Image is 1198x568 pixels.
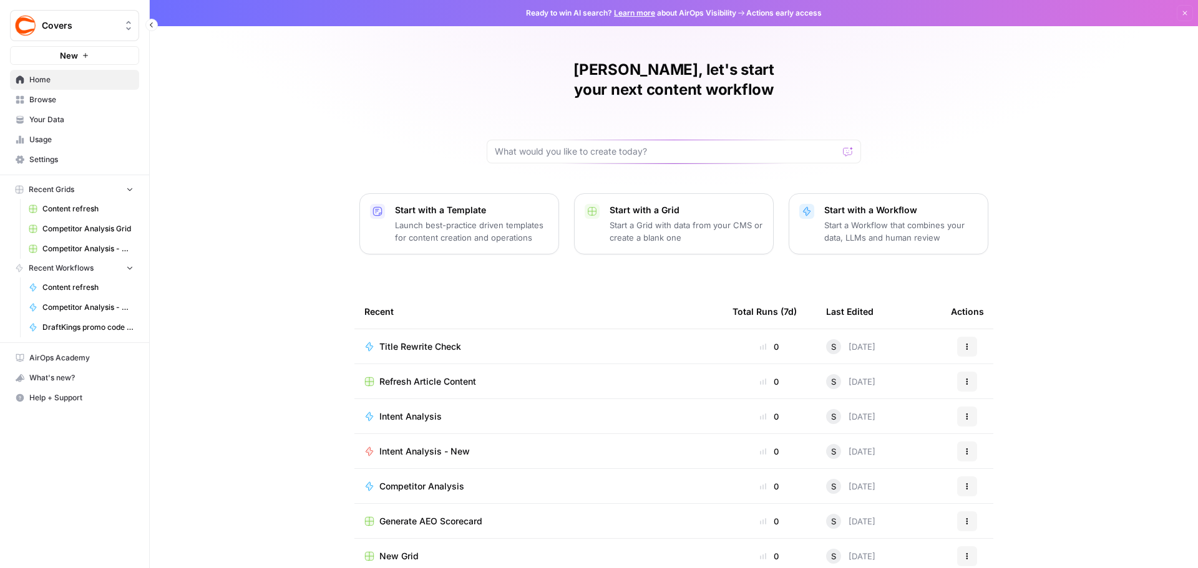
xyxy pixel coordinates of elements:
a: AirOps Academy [10,348,139,368]
button: New [10,46,139,65]
a: Competitor Analysis Grid [23,219,139,239]
a: Competitor Analysis [364,480,713,493]
button: Workspace: Covers [10,10,139,41]
a: DraftKings promo code articles [23,317,139,337]
a: Intent Analysis [364,410,713,423]
span: Intent Analysis - New [379,445,470,458]
span: Settings [29,154,134,165]
div: Total Runs (7d) [733,294,797,329]
a: Title Rewrite Check [364,340,713,353]
button: Help + Support [10,388,139,408]
input: What would you like to create today? [495,145,838,158]
a: Content refresh [23,199,139,219]
a: Your Data [10,110,139,130]
div: 0 [733,375,806,388]
span: S [831,375,836,388]
p: Start with a Workflow [824,204,978,216]
span: Competitor Analysis - URL Specific [42,302,134,313]
button: Start with a WorkflowStart a Workflow that combines your data, LLMs and human review [789,193,988,254]
div: [DATE] [826,374,875,389]
div: What's new? [11,368,139,387]
div: Recent [364,294,713,329]
h1: [PERSON_NAME], let's start your next content workflow [487,60,861,100]
span: S [831,480,836,493]
span: S [831,550,836,562]
a: Generate AEO Scorecard [364,515,713,527]
a: Learn more [614,8,655,17]
p: Launch best-practice driven templates for content creation and operations [395,219,548,244]
span: Recent Grids [29,184,74,195]
span: S [831,515,836,527]
span: Competitor Analysis Grid [42,223,134,234]
p: Start a Grid with data from your CMS or create a blank one [610,219,763,244]
button: Start with a TemplateLaunch best-practice driven templates for content creation and operations [359,193,559,254]
div: Actions [951,294,984,329]
span: Competitor Analysis [379,480,464,493]
span: Content refresh [42,282,134,293]
a: Intent Analysis - New [364,445,713,458]
div: 0 [733,445,806,458]
span: S [831,340,836,353]
div: [DATE] [826,409,875,424]
span: Generate AEO Scorecard [379,515,482,527]
a: Content refresh [23,277,139,297]
img: Covers Logo [14,14,37,37]
span: S [831,445,836,458]
span: Recent Workflows [29,262,94,274]
p: Start with a Template [395,204,548,216]
div: 0 [733,550,806,562]
div: 0 [733,410,806,423]
a: Home [10,70,139,90]
span: Refresh Article Content [379,375,476,388]
a: New Grid [364,550,713,562]
div: [DATE] [826,339,875,354]
span: Your Data [29,114,134,125]
div: [DATE] [826,479,875,494]
span: Usage [29,134,134,145]
a: Competitor Analysis - URL Specific [23,297,139,317]
button: Recent Grids [10,180,139,199]
div: [DATE] [826,514,875,529]
span: Home [29,74,134,85]
div: 0 [733,340,806,353]
span: Help + Support [29,392,134,403]
div: 0 [733,480,806,493]
a: Browse [10,90,139,110]
div: Last Edited [826,294,874,329]
span: Covers [42,19,117,32]
span: Content refresh [42,203,134,214]
div: [DATE] [826,549,875,564]
a: Competitor Analysis - URL Specific Grid [23,239,139,259]
span: New [60,49,78,62]
div: 0 [733,515,806,527]
button: What's new? [10,368,139,388]
p: Start with a Grid [610,204,763,216]
span: AirOps Academy [29,352,134,363]
a: Settings [10,150,139,170]
button: Recent Workflows [10,259,139,277]
span: DraftKings promo code articles [42,322,134,333]
div: [DATE] [826,444,875,459]
span: Title Rewrite Check [379,340,461,353]
span: Ready to win AI search? about AirOps Visibility [526,7,736,19]
span: Actions early access [746,7,822,19]
button: Start with a GridStart a Grid with data from your CMS or create a blank one [574,193,774,254]
p: Start a Workflow that combines your data, LLMs and human review [824,219,978,244]
span: S [831,410,836,423]
span: New Grid [379,550,419,562]
span: Competitor Analysis - URL Specific Grid [42,243,134,254]
span: Browse [29,94,134,105]
a: Usage [10,130,139,150]
span: Intent Analysis [379,410,442,423]
a: Refresh Article Content [364,375,713,388]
